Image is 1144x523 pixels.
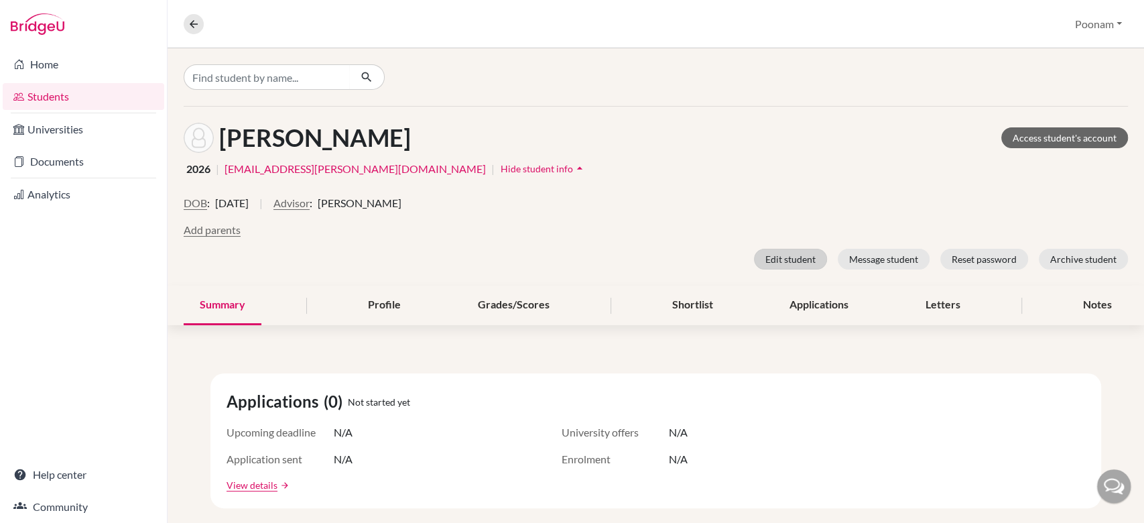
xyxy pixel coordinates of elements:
span: N/A [334,451,353,467]
span: N/A [669,451,688,467]
img: Bridge-U [11,13,64,35]
span: | [491,161,495,177]
a: Analytics [3,181,164,208]
a: Home [3,51,164,78]
button: Edit student [754,249,827,270]
span: | [216,161,219,177]
a: Access student's account [1001,127,1128,148]
div: Letters [909,286,976,325]
div: Grades/Scores [462,286,566,325]
a: Community [3,493,164,520]
div: Summary [184,286,261,325]
span: Help [30,9,58,21]
img: Ojus Mehndiratta's avatar [184,123,214,153]
button: Advisor [273,195,310,211]
button: Hide student infoarrow_drop_up [500,158,587,179]
span: 2026 [186,161,210,177]
span: Enrolment [562,451,669,467]
span: University offers [562,424,669,441]
span: Applications [227,390,324,414]
span: (0) [324,390,348,414]
span: [DATE] [215,195,249,211]
a: Help center [3,461,164,488]
a: [EMAIL_ADDRESS][PERSON_NAME][DOMAIN_NAME] [225,161,486,177]
a: View details [227,478,277,492]
div: Profile [352,286,417,325]
input: Find student by name... [184,64,350,90]
i: arrow_drop_up [573,162,586,175]
span: : [310,195,312,211]
span: [PERSON_NAME] [318,195,401,211]
button: Add parents [184,222,241,238]
span: Not started yet [348,395,410,409]
button: Archive student [1039,249,1128,270]
span: Hide student info [501,163,573,174]
span: Upcoming deadline [227,424,334,441]
div: Notes [1067,286,1128,325]
a: Students [3,83,164,110]
div: Shortlist [655,286,728,325]
a: Universities [3,116,164,143]
div: Applications [773,286,865,325]
button: DOB [184,195,207,211]
span: | [259,195,263,222]
a: Documents [3,148,164,175]
button: Reset password [940,249,1028,270]
span: N/A [669,424,688,441]
span: Application sent [227,451,334,467]
a: arrow_forward [277,481,290,490]
button: Message student [838,249,930,270]
span: : [207,195,210,211]
h1: [PERSON_NAME] [219,123,411,152]
span: N/A [334,424,353,441]
button: Poonam [1069,11,1128,37]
